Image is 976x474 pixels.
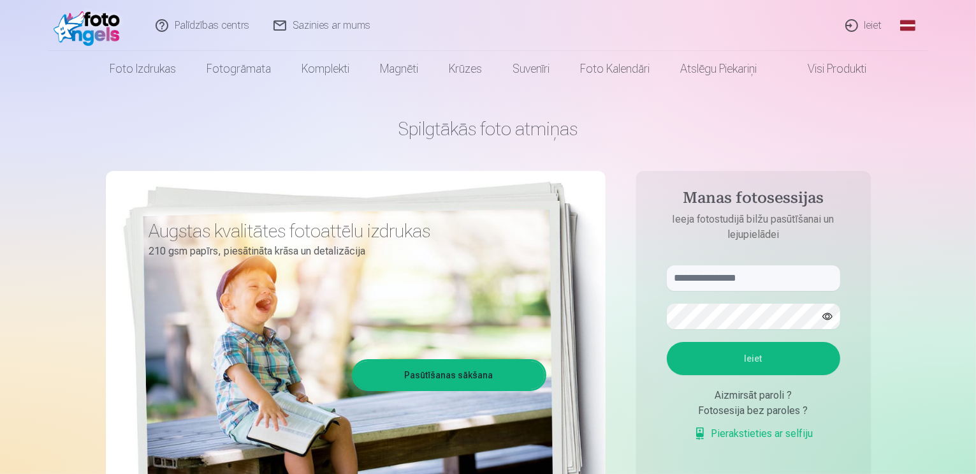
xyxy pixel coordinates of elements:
a: Foto izdrukas [94,51,191,87]
button: Ieiet [667,342,840,375]
a: Suvenīri [497,51,565,87]
a: Atslēgu piekariņi [665,51,772,87]
h4: Manas fotosessijas [654,189,853,212]
a: Pierakstieties ar selfiju [694,426,813,441]
a: Magnēti [365,51,433,87]
a: Komplekti [286,51,365,87]
img: /fa1 [54,5,127,46]
h1: Spilgtākās foto atmiņas [106,117,871,140]
h3: Augstas kvalitātes fotoattēlu izdrukas [149,219,537,242]
p: Ieeja fotostudijā bilžu pasūtīšanai un lejupielādei [654,212,853,242]
a: Fotogrāmata [191,51,286,87]
a: Visi produkti [772,51,882,87]
a: Pasūtīšanas sākšana [354,361,544,389]
div: Aizmirsāt paroli ? [667,388,840,403]
p: 210 gsm papīrs, piesātināta krāsa un detalizācija [149,242,537,260]
a: Foto kalendāri [565,51,665,87]
div: Fotosesija bez paroles ? [667,403,840,418]
a: Krūzes [433,51,497,87]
